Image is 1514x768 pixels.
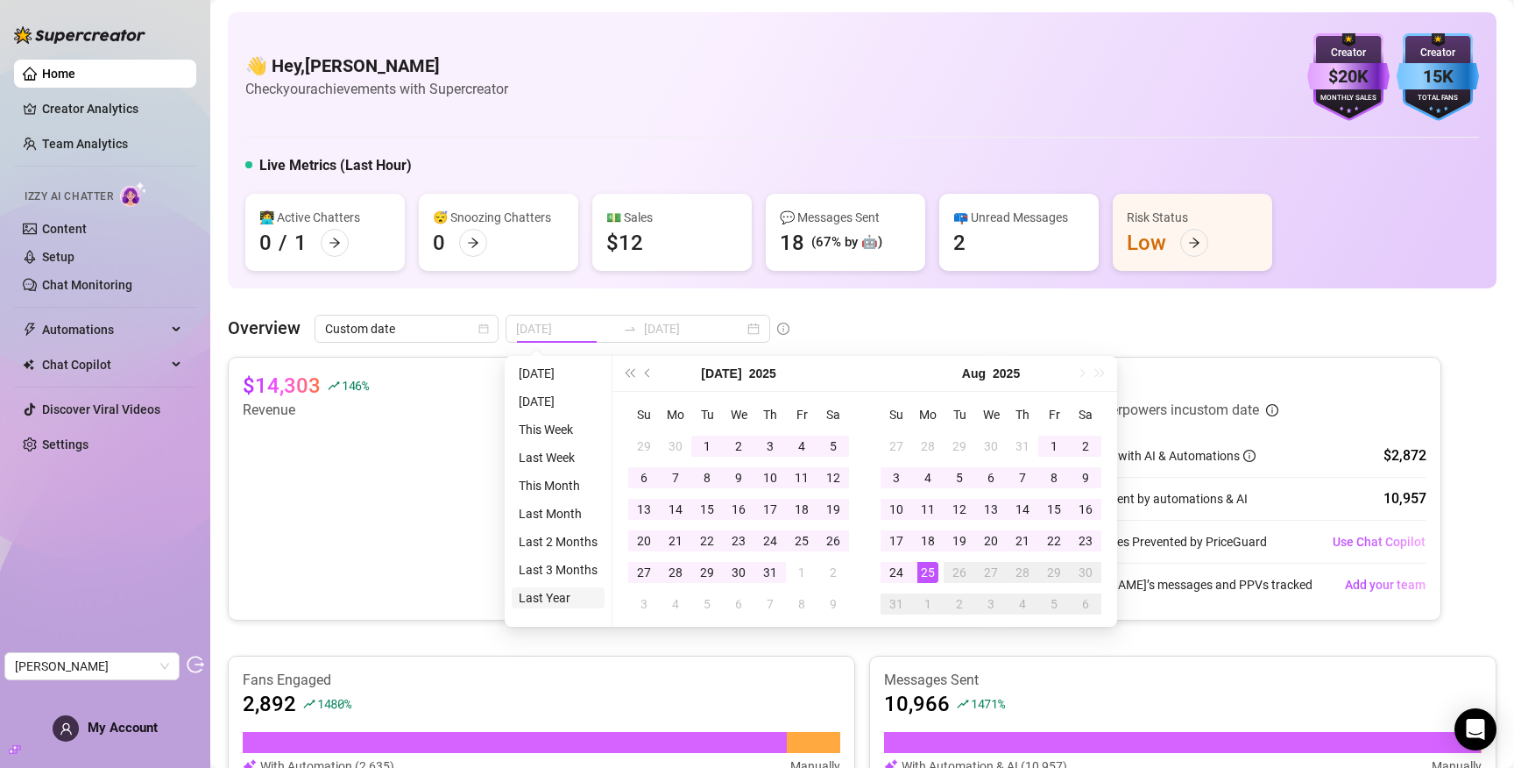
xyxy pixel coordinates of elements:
[944,430,975,462] td: 2025-07-29
[25,188,113,205] span: Izzy AI Chatter
[342,377,369,394] span: 146 %
[1007,557,1038,588] td: 2025-08-28
[760,467,781,488] div: 10
[623,322,637,336] span: to
[944,399,975,430] th: Tu
[633,467,654,488] div: 6
[512,475,605,496] li: This Month
[881,525,912,557] td: 2025-08-17
[728,594,749,615] div: 6
[512,587,605,608] li: Last Year
[884,671,1482,690] article: Messages Sent
[88,720,158,736] span: My Account
[42,137,128,151] a: Team Analytics
[760,562,781,583] div: 31
[1018,571,1312,599] div: [PERSON_NAME]’s messages and PPVs tracked
[1012,530,1033,551] div: 21
[944,525,975,557] td: 2025-08-19
[754,462,786,494] td: 2025-07-10
[728,499,749,520] div: 16
[1307,33,1390,121] img: purple-badge-B9DA21FR.svg
[1397,63,1479,90] div: 15K
[944,557,975,588] td: 2025-08-26
[786,557,817,588] td: 2025-08-01
[665,594,686,615] div: 4
[665,499,686,520] div: 14
[886,562,907,583] div: 24
[881,588,912,620] td: 2025-08-31
[1007,525,1038,557] td: 2025-08-21
[886,436,907,457] div: 27
[512,447,605,468] li: Last Week
[42,67,75,81] a: Home
[754,557,786,588] td: 2025-07-31
[1454,708,1496,750] div: Open Intercom Messenger
[944,588,975,620] td: 2025-09-02
[42,222,87,236] a: Content
[1188,237,1200,249] span: arrow-right
[817,525,849,557] td: 2025-07-26
[791,530,812,551] div: 25
[786,588,817,620] td: 2025-08-08
[1007,430,1038,462] td: 2025-07-31
[760,436,781,457] div: 3
[60,722,73,736] span: user
[633,436,654,457] div: 29
[754,494,786,525] td: 2025-07-17
[42,351,166,379] span: Chat Copilot
[1332,528,1426,556] button: Use Chat Copilot
[1044,530,1065,551] div: 22
[478,324,489,334] span: calendar
[697,499,718,520] div: 15
[975,462,1007,494] td: 2025-08-06
[187,656,204,673] span: logout
[886,499,907,520] div: 10
[953,208,1085,227] div: 📪 Unread Messages
[944,462,975,494] td: 2025-08-05
[881,399,912,430] th: Su
[817,557,849,588] td: 2025-08-02
[886,467,907,488] div: 3
[42,278,132,292] a: Chat Monitoring
[1243,450,1256,462] span: info-circle
[791,594,812,615] div: 8
[512,391,605,412] li: [DATE]
[660,494,691,525] td: 2025-07-14
[1007,588,1038,620] td: 2025-09-04
[1070,557,1101,588] td: 2025-08-30
[944,494,975,525] td: 2025-08-12
[962,356,986,391] button: Choose a month
[697,467,718,488] div: 8
[786,399,817,430] th: Fr
[697,562,718,583] div: 29
[23,323,37,337] span: thunderbolt
[1012,594,1033,615] div: 4
[1012,467,1033,488] div: 7
[328,380,340,392] span: rise
[691,462,723,494] td: 2025-07-08
[760,499,781,520] div: 17
[1345,578,1426,592] span: Add your team
[953,229,966,257] div: 2
[691,399,723,430] th: Tu
[259,208,391,227] div: 👩‍💻 Active Chatters
[1044,562,1065,583] div: 29
[817,430,849,462] td: 2025-07-05
[975,430,1007,462] td: 2025-07-30
[823,530,844,551] div: 26
[1070,494,1101,525] td: 2025-08-16
[245,53,508,78] h4: 👋 Hey, [PERSON_NAME]
[628,588,660,620] td: 2025-08-03
[1397,93,1479,104] div: Total Fans
[1383,445,1426,466] div: $2,872
[975,588,1007,620] td: 2025-09-03
[980,436,1001,457] div: 30
[723,462,754,494] td: 2025-07-09
[660,525,691,557] td: 2025-07-21
[823,594,844,615] div: 9
[817,494,849,525] td: 2025-07-19
[42,402,160,416] a: Discover Viral Videos
[639,356,658,391] button: Previous month (PageUp)
[329,237,341,249] span: arrow-right
[912,494,944,525] td: 2025-08-11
